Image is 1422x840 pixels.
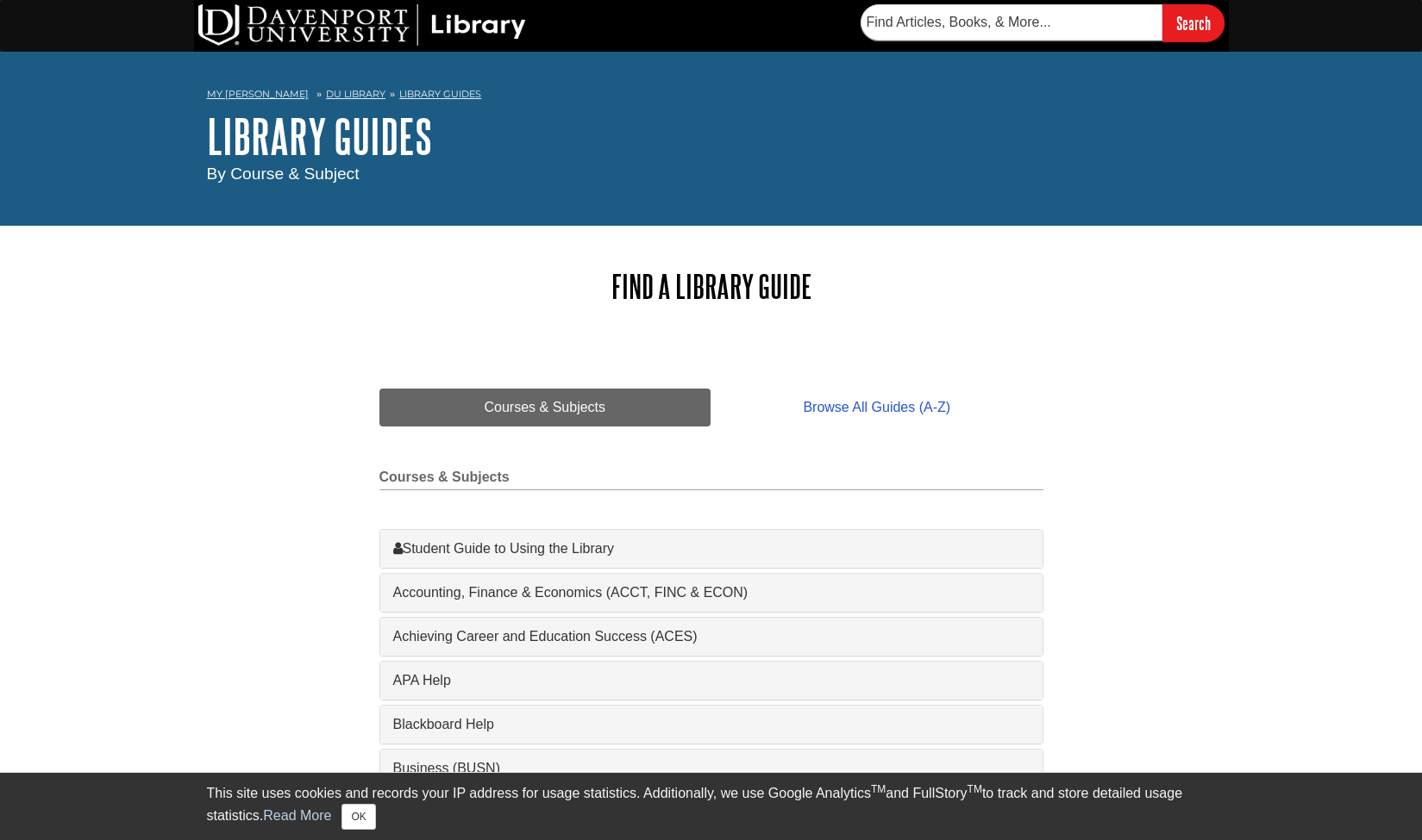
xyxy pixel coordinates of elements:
[861,4,1225,41] form: Searches DU Library's articles, books, and more
[341,804,375,830] button: Close
[393,758,1030,779] a: Business (BUSN)
[207,83,1216,110] nav: breadcrumb
[871,783,886,795] sup: TM
[968,783,982,795] sup: TM
[379,269,1043,304] h2: Find a Library Guide
[1162,4,1225,41] input: Search
[393,714,1030,735] a: Blackboard Help
[207,162,1216,187] div: By Course & Subject
[263,808,331,823] a: Read More
[711,389,1043,426] a: Browse All Guides (A-Z)
[393,670,1030,691] a: APA Help
[393,538,1030,559] a: Student Guide to Using the Library
[326,88,385,100] a: DU Library
[861,4,1162,40] input: Find Articles, Books, & More...
[379,389,711,426] a: Courses & Subjects
[207,110,1216,162] h1: Library Guides
[207,87,309,102] a: My [PERSON_NAME]
[198,4,526,46] img: DU Library
[393,582,1030,603] a: Accounting, Finance & Economics (ACCT, FINC & ECON)
[207,783,1216,830] div: This site uses cookies and records your IP address for usage statistics. Additionally, we use Goo...
[399,88,481,100] a: Library Guides
[393,626,1030,647] a: Achieving Career and Education Success (ACES)
[379,470,1043,490] h2: Courses & Subjects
